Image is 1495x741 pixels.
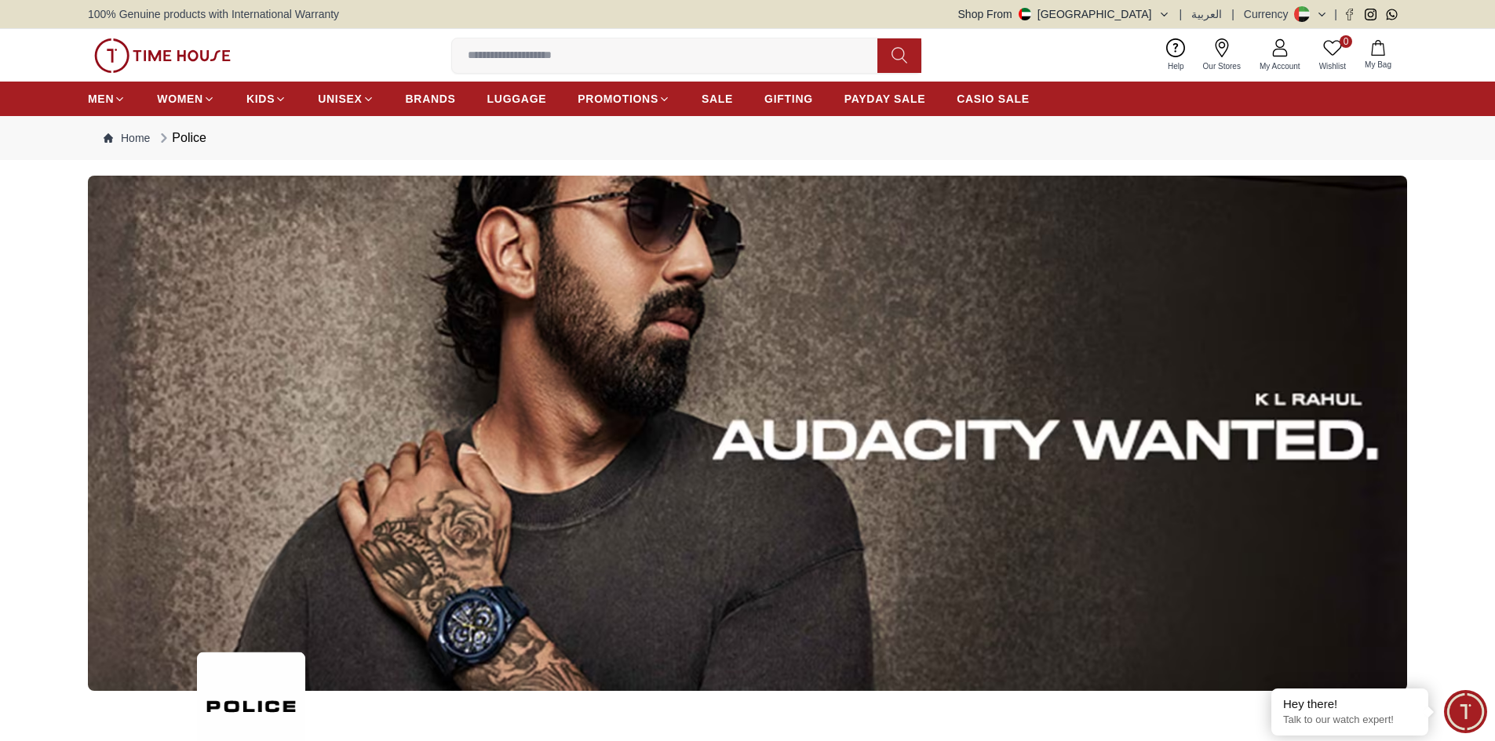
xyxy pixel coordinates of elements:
a: Our Stores [1194,35,1250,75]
span: 0 [1340,35,1352,48]
span: KIDS [246,91,275,107]
span: PROMOTIONS [578,91,658,107]
img: ... [88,176,1407,691]
div: Currency [1244,6,1295,22]
button: My Bag [1355,37,1401,74]
a: SALE [702,85,733,113]
button: Shop From[GEOGRAPHIC_DATA] [958,6,1170,22]
span: My Bag [1358,59,1398,71]
a: Help [1158,35,1194,75]
span: Our Stores [1197,60,1247,72]
img: ... [94,38,231,73]
span: SALE [702,91,733,107]
span: BRANDS [406,91,456,107]
a: Instagram [1365,9,1376,20]
p: Talk to our watch expert! [1283,714,1417,727]
span: UNISEX [318,91,362,107]
a: WOMEN [157,85,215,113]
span: LUGGAGE [487,91,547,107]
span: GIFTING [764,91,813,107]
span: Help [1161,60,1191,72]
a: GIFTING [764,85,813,113]
span: | [1231,6,1234,22]
div: Hey there! [1283,696,1417,712]
a: PAYDAY SALE [844,85,925,113]
a: CASIO SALE [957,85,1030,113]
span: Wishlist [1313,60,1352,72]
a: MEN [88,85,126,113]
a: PROMOTIONS [578,85,670,113]
span: My Account [1253,60,1307,72]
img: United Arab Emirates [1019,8,1031,20]
span: | [1180,6,1183,22]
a: Home [104,130,150,146]
span: PAYDAY SALE [844,91,925,107]
a: KIDS [246,85,286,113]
button: العربية [1191,6,1222,22]
nav: Breadcrumb [88,116,1407,160]
a: Whatsapp [1386,9,1398,20]
span: 100% Genuine products with International Warranty [88,6,339,22]
span: CASIO SALE [957,91,1030,107]
div: Chat Widget [1444,690,1487,733]
span: WOMEN [157,91,203,107]
a: LUGGAGE [487,85,547,113]
a: Facebook [1344,9,1355,20]
div: Police [156,129,206,147]
span: | [1334,6,1337,22]
span: MEN [88,91,114,107]
a: BRANDS [406,85,456,113]
a: 0Wishlist [1310,35,1355,75]
a: UNISEX [318,85,374,113]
